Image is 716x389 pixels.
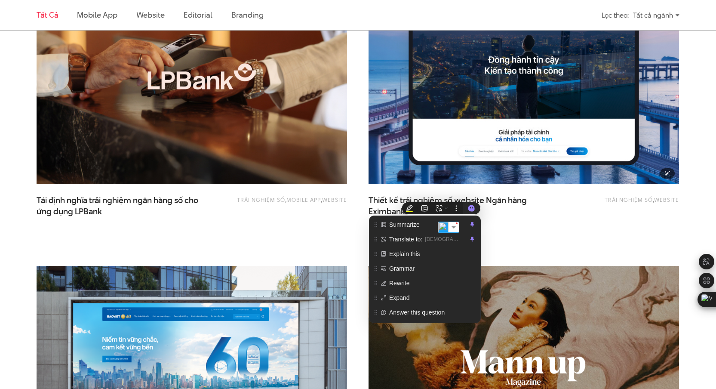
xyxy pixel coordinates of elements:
a: Website [322,196,347,204]
span: ứng dụng LPBank [37,206,102,217]
div: Tất cả ngành [633,8,679,23]
span: Tái định nghĩa trải nghiệm ngân hàng số cho [37,195,207,216]
a: Branding [231,9,263,20]
a: Tái định nghĩa trải nghiệm ngân hàng số choứng dụng LPBank [37,195,207,216]
a: Editorial [184,9,212,20]
a: Trải nghiệm số [605,196,653,204]
span: Eximbank [369,206,405,217]
div: , [555,195,679,212]
span: Thiết kế trải nghiệm số website Ngân hàng [369,195,539,216]
a: Website [654,196,679,204]
a: Mobile app [77,9,117,20]
a: Website [136,9,165,20]
div: Lọc theo: [602,8,629,23]
div: , , [223,195,347,212]
a: Trải nghiệm số [237,196,285,204]
a: Mobile app [286,196,321,204]
a: Thiết kế trải nghiệm số website Ngân hàngEximbank [369,195,539,216]
a: Tất cả [37,9,58,20]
